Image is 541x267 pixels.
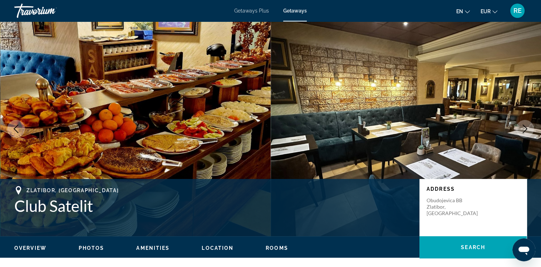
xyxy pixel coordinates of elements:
[419,236,527,258] button: Search
[234,8,269,14] a: Getaways Plus
[512,238,535,261] iframe: Botón para iniciar la ventana de mensajería
[26,188,119,193] span: Zlatibor, [GEOGRAPHIC_DATA]
[266,245,288,251] button: Rooms
[456,6,470,16] button: Change language
[461,244,485,250] span: Search
[14,245,46,251] button: Overview
[427,186,520,192] p: Address
[14,196,412,215] h1: Club Satelit
[508,3,527,18] button: User Menu
[427,197,484,217] p: Obudojevica BB Zlatibor, [GEOGRAPHIC_DATA]
[79,245,104,251] button: Photos
[7,120,25,138] button: Previous image
[456,9,463,14] span: en
[14,1,86,20] a: Travorium
[481,6,497,16] button: Change currency
[202,245,233,251] button: Location
[481,9,491,14] span: EUR
[516,120,534,138] button: Next image
[136,245,169,251] button: Amenities
[513,7,522,14] span: RE
[283,8,307,14] a: Getaways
